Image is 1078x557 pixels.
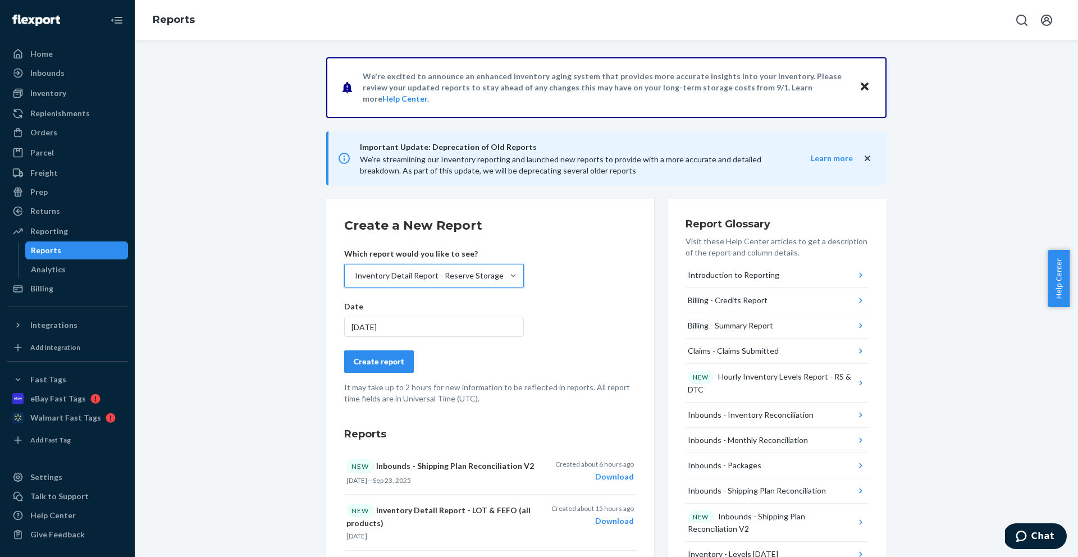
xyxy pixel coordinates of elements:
[686,403,869,428] button: Inbounds - Inventory Reconciliation
[688,435,808,446] div: Inbounds - Monthly Reconciliation
[7,431,128,449] a: Add Fast Tag
[688,510,856,535] div: Inbounds - Shipping Plan Reconciliation V2
[344,427,636,441] h3: Reports
[30,510,76,521] div: Help Center
[30,374,66,385] div: Fast Tags
[7,468,128,486] a: Settings
[344,350,414,373] button: Create report
[7,222,128,240] a: Reporting
[686,478,869,504] button: Inbounds - Shipping Plan Reconciliation
[30,491,89,502] div: Talk to Support
[7,280,128,298] a: Billing
[344,450,636,495] button: NEWInbounds - Shipping Plan Reconciliation V2[DATE]—Sep 23, 2025Created about 6 hours agoDownload
[688,345,779,357] div: Claims - Claims Submitted
[1005,523,1067,551] iframe: Opens a widget where you can chat to one of our agents
[686,453,869,478] button: Inbounds - Packages
[344,248,524,259] p: Which report would you like to see?
[346,476,536,485] p: —
[555,471,634,482] div: Download
[1035,9,1058,31] button: Open account menu
[7,45,128,63] a: Home
[688,270,779,281] div: Introduction to Reporting
[144,4,204,36] ol: breadcrumbs
[153,13,195,26] a: Reports
[30,206,60,217] div: Returns
[551,515,634,527] div: Download
[363,71,848,104] p: We're excited to announce an enhanced inventory aging system that provides more accurate insights...
[344,382,636,404] p: It may take up to 2 hours for new information to be reflected in reports. All report time fields ...
[1048,250,1070,307] button: Help Center
[30,226,68,237] div: Reporting
[30,412,101,423] div: Walmart Fast Tags
[355,270,504,281] div: Inventory Detail Report - Reserve Storage
[30,343,80,352] div: Add Integration
[382,94,427,103] a: Help Center
[30,435,71,445] div: Add Fast Tag
[7,104,128,122] a: Replenishments
[7,409,128,427] a: Walmart Fast Tags
[30,48,53,60] div: Home
[688,320,773,331] div: Billing - Summary Report
[346,459,536,473] p: Inbounds - Shipping Plan Reconciliation V2
[686,236,869,258] p: Visit these Help Center articles to get a description of the report and column details.
[7,84,128,102] a: Inventory
[862,153,873,165] button: close
[346,504,536,529] p: Inventory Detail Report - LOT & FEFO (all products)
[7,339,128,357] a: Add Integration
[344,217,636,235] h2: Create a New Report
[686,288,869,313] button: Billing - Credits Report
[686,217,869,231] h3: Report Glossary
[25,241,129,259] a: Reports
[25,261,129,278] a: Analytics
[686,263,869,288] button: Introduction to Reporting
[7,164,128,182] a: Freight
[7,371,128,389] button: Fast Tags
[857,79,872,95] button: Close
[30,127,57,138] div: Orders
[12,15,60,26] img: Flexport logo
[551,504,634,513] p: Created about 15 hours ago
[106,9,128,31] button: Close Navigation
[346,532,367,540] time: [DATE]
[30,167,58,179] div: Freight
[31,245,61,256] div: Reports
[346,459,374,473] div: NEW
[30,67,65,79] div: Inbounds
[555,459,634,469] p: Created about 6 hours ago
[7,183,128,201] a: Prep
[686,364,869,403] button: NEWHourly Inventory Levels Report - RS & DTC
[788,153,853,164] button: Learn more
[31,264,66,275] div: Analytics
[30,529,85,540] div: Give Feedback
[346,504,374,518] div: NEW
[354,356,404,367] div: Create report
[686,313,869,339] button: Billing - Summary Report
[30,108,90,119] div: Replenishments
[344,301,524,312] p: Date
[360,154,761,175] span: We're streamlining our Inventory reporting and launched new reports to provide with a more accura...
[686,339,869,364] button: Claims - Claims Submitted
[30,147,54,158] div: Parcel
[360,140,788,154] span: Important Update: Deprecation of Old Reports
[30,88,66,99] div: Inventory
[686,504,869,542] button: NEWInbounds - Shipping Plan Reconciliation V2
[688,371,856,395] div: Hourly Inventory Levels Report - RS & DTC
[7,124,128,141] a: Orders
[344,317,524,337] div: [DATE]
[7,64,128,82] a: Inbounds
[7,316,128,334] button: Integrations
[688,460,761,471] div: Inbounds - Packages
[693,513,709,522] p: NEW
[30,472,62,483] div: Settings
[7,487,128,505] button: Talk to Support
[373,476,411,485] time: Sep 23, 2025
[7,526,128,544] button: Give Feedback
[7,202,128,220] a: Returns
[7,144,128,162] a: Parcel
[346,476,367,485] time: [DATE]
[688,485,826,496] div: Inbounds - Shipping Plan Reconciliation
[344,495,636,550] button: NEWInventory Detail Report - LOT & FEFO (all products)[DATE]Created about 15 hours agoDownload
[7,506,128,524] a: Help Center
